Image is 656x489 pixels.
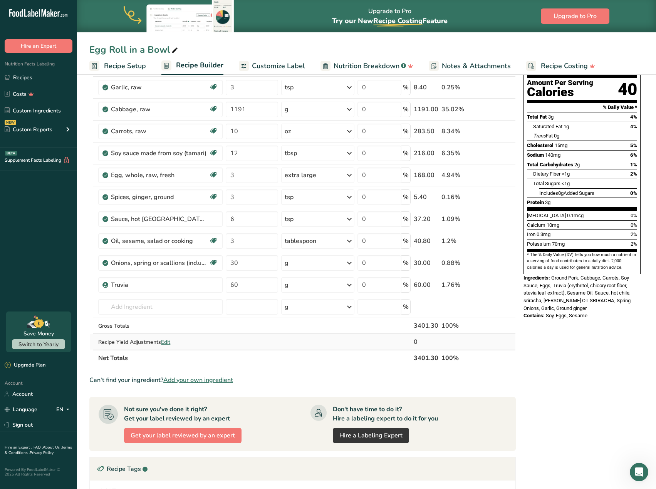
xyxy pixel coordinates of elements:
[441,193,479,202] div: 0.16%
[98,338,222,346] div: Recipe Yield Adjustments
[414,149,438,158] div: 216.00
[414,127,438,136] div: 283.50
[104,61,146,71] span: Recipe Setup
[5,445,32,450] a: Hire an Expert .
[285,302,289,311] div: g
[630,162,637,167] span: 1%
[89,57,146,75] a: Recipe Setup
[98,322,222,330] div: Gross Totals
[533,171,560,177] span: Dietary Fiber
[285,258,289,268] div: g
[630,171,637,177] span: 2%
[332,16,448,25] span: Try our New Feature
[5,39,72,53] button: Hire an Expert
[527,152,544,158] span: Sodium
[414,337,438,347] div: 0
[441,280,479,290] div: 1.76%
[441,258,479,268] div: 0.88%
[539,190,594,196] span: Includes Added Sugars
[523,275,550,281] span: Ingredients:
[414,280,438,290] div: 60.00
[373,16,423,25] span: Recipe Costing
[527,213,566,218] span: [MEDICAL_DATA]
[414,193,438,202] div: 5.40
[90,457,515,481] div: Recipe Tags
[567,213,584,218] span: 0.1mcg
[442,61,511,71] span: Notes & Attachments
[527,79,593,87] div: Amount Per Serving
[541,61,588,71] span: Recipe Costing
[630,114,637,120] span: 4%
[631,213,637,218] span: 0%
[131,431,235,440] span: Get your label reviewed by an expert
[34,445,43,450] a: FAQ .
[18,341,59,348] span: Switch to Yearly
[124,428,242,443] button: Get your label reviewed by an expert
[546,313,587,318] span: Soy, Eggs, Sesame
[558,190,564,196] span: 0g
[631,231,637,237] span: 2%
[111,258,207,268] div: Onions, spring or scallions (includes tops and bulb), raw
[562,171,570,177] span: <1g
[111,83,207,92] div: Garlic, raw
[527,103,637,112] section: % Daily Value *
[526,57,595,75] a: Recipe Costing
[527,142,554,148] span: Cholesterol
[545,152,560,158] span: 140mg
[12,339,65,349] button: Switch to Yearly
[527,199,544,205] span: Protein
[5,151,17,156] div: BETA
[527,162,573,167] span: Total Carbohydrates
[630,152,637,158] span: 6%
[631,241,637,247] span: 2%
[414,214,438,224] div: 37.20
[30,450,54,456] a: Privacy Policy
[562,181,570,186] span: <1g
[111,149,207,158] div: Soy sauce made from soy (tamari)
[414,321,438,330] div: 3401.30
[441,149,479,158] div: 6.35%
[555,142,567,148] span: 15mg
[5,120,16,125] div: NEW
[630,124,637,129] span: 4%
[429,57,511,75] a: Notes & Attachments
[285,171,316,180] div: extra large
[441,236,479,246] div: 1.2%
[630,190,637,196] span: 0%
[527,222,545,228] span: Calcium
[574,162,580,167] span: 2g
[161,338,170,346] span: Edit
[285,236,316,246] div: tablespoon
[441,127,479,136] div: 8.34%
[527,87,593,98] div: Calories
[533,133,546,139] i: Trans
[630,463,648,481] iframe: Intercom live chat
[414,258,438,268] div: 30.00
[333,405,438,423] div: Don't have time to do it? Hire a labeling expert to do it for you
[97,350,412,366] th: Net Totals
[414,83,438,92] div: 8.40
[547,222,559,228] span: 10mg
[548,114,554,120] span: 3g
[412,350,440,366] th: 3401.30
[176,60,223,70] span: Recipe Builder
[5,403,37,416] a: Language
[285,193,294,202] div: tsp
[533,181,560,186] span: Total Sugars
[239,57,305,75] a: Customize Label
[5,362,45,369] div: Upgrade Plan
[414,105,438,114] div: 1191.00
[161,57,223,75] a: Recipe Builder
[5,467,72,477] div: Powered By FoodLabelMaker © 2025 All Rights Reserved
[523,275,631,311] span: Ground Pork, Cabbage, Carrots, Soy Sauce, Eggs, Truvia (erythritol, chicory root fiber, stevia le...
[527,231,535,237] span: Iron
[285,149,297,158] div: tbsp
[533,133,553,139] span: Fat
[440,350,481,366] th: 100%
[111,127,207,136] div: Carrots, raw
[630,142,637,148] span: 5%
[332,0,448,32] div: Upgrade to Pro
[111,214,207,224] div: Sauce, hot [GEOGRAPHIC_DATA], sriracha, [PERSON_NAME] OT SRIRACHA
[111,193,207,202] div: Spices, ginger, ground
[23,330,54,338] div: Save Money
